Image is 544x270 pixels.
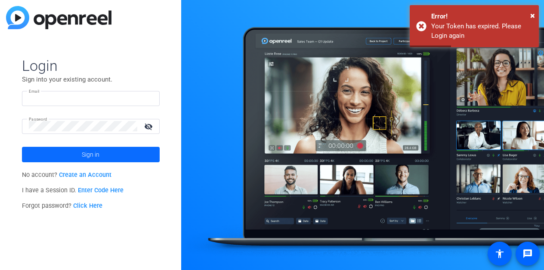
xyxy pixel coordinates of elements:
[139,120,160,133] mat-icon: visibility_off
[29,93,153,103] input: Enter Email Address
[73,202,102,209] a: Click Here
[6,6,111,29] img: blue-gradient.svg
[22,202,103,209] span: Forgot password?
[22,187,124,194] span: I have a Session ID.
[29,89,40,94] mat-label: Email
[59,171,111,179] a: Create an Account
[495,249,505,259] mat-icon: accessibility
[82,144,99,165] span: Sign in
[22,147,160,162] button: Sign in
[530,10,535,21] span: ×
[22,57,160,75] span: Login
[78,187,124,194] a: Enter Code Here
[431,12,532,21] div: Error!
[22,171,112,179] span: No account?
[522,249,533,259] mat-icon: message
[29,117,47,121] mat-label: Password
[431,21,532,41] div: Your Token has expired. Please Login again
[530,9,535,22] button: Close
[22,75,160,84] p: Sign into your existing account.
